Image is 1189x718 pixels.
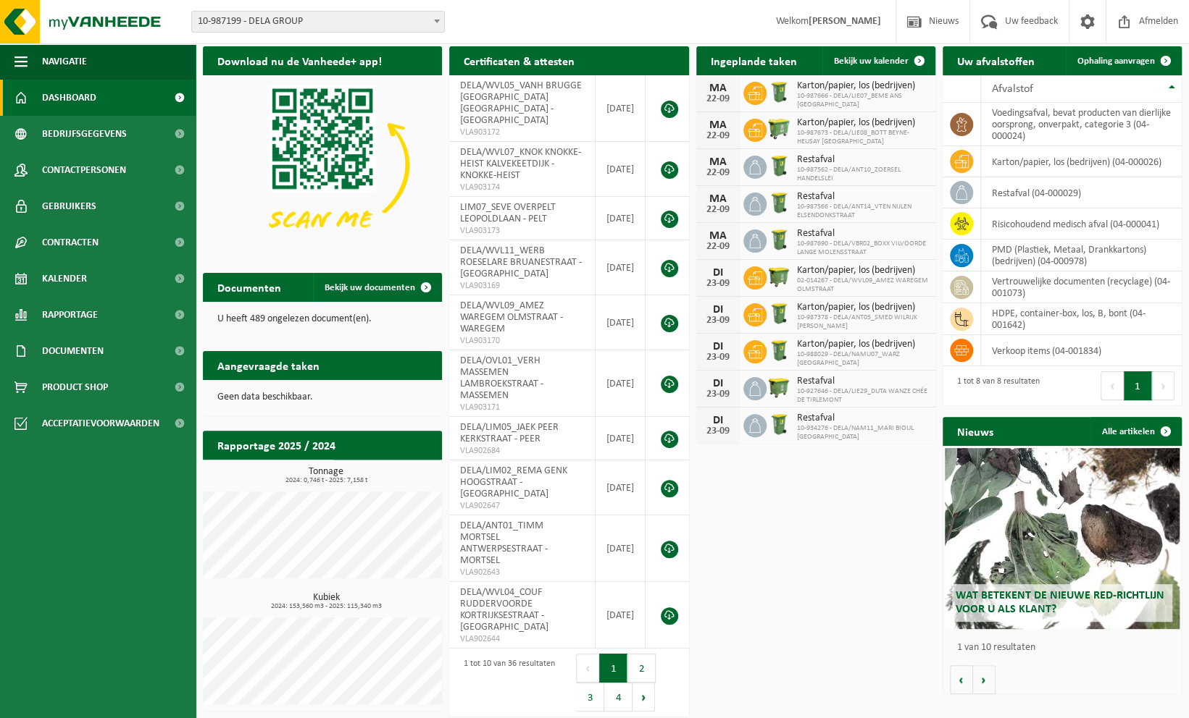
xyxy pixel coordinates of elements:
td: PMD (Plastiek, Metaal, Drankkartons) (bedrijven) (04-000978) [981,240,1182,271]
img: WB-0240-HPE-GN-50 [767,80,791,104]
span: 10-987562 - DELA/ANT10_ZOERSEL HANDELSLEI [797,166,928,183]
button: Next [633,683,655,711]
td: vertrouwelijke documenten (recyclage) (04-001073) [981,271,1182,303]
div: 23-09 [704,279,733,289]
span: 10-987666 - DELA/LIE07_BEME ANS [GEOGRAPHIC_DATA] [797,92,928,109]
span: Bekijk uw documenten [325,283,415,292]
span: Restafval [797,154,928,166]
span: VLA902643 [460,567,584,578]
div: 22-09 [704,168,733,178]
h3: Kubiek [210,593,442,610]
button: Vorige [950,665,973,694]
div: DI [704,378,733,389]
span: Karton/papier, los (bedrijven) [797,339,928,350]
span: Wat betekent de nieuwe RED-richtlijn voor u als klant? [956,590,1164,615]
img: WB-0240-HPE-GN-50 [767,301,791,326]
span: 2024: 153,560 m3 - 2025: 115,340 m3 [210,603,442,610]
td: [DATE] [596,460,646,515]
td: [DATE] [596,75,646,142]
img: WB-0240-HPE-GN-50 [767,227,791,252]
span: Documenten [42,333,104,369]
div: 23-09 [704,426,733,436]
button: 3 [576,683,604,711]
div: 23-09 [704,316,733,326]
h2: Documenten [203,273,296,301]
span: 10-934276 - DELA/NAM11_MARI BIOUL [GEOGRAPHIC_DATA] [797,424,928,442]
div: MA [704,83,733,94]
div: MA [704,119,733,131]
span: VLA903172 [460,127,584,138]
button: Volgende [973,665,996,694]
span: VLA902647 [460,500,584,512]
span: Restafval [797,413,928,424]
span: 10-988029 - DELA/NAMU07_WARZ [GEOGRAPHIC_DATA] [797,350,928,368]
span: VLA903171 [460,402,584,413]
span: VLA903169 [460,280,584,292]
h2: Download nu de Vanheede+ app! [203,46,396,75]
h2: Rapportage 2025 / 2024 [203,431,350,459]
a: Bekijk rapportage [334,459,441,488]
td: [DATE] [596,197,646,240]
div: 23-09 [704,389,733,400]
a: Alle artikelen [1090,417,1180,446]
div: 1 tot 8 van 8 resultaten [950,370,1040,402]
span: 10-927646 - DELA/LIE29_DUTA WANZE CHÉE DE TIRLEMONT [797,387,928,405]
button: 4 [604,683,633,711]
h3: Tonnage [210,467,442,484]
td: risicohoudend medisch afval (04-000041) [981,208,1182,240]
td: [DATE] [596,142,646,197]
p: 1 van 10 resultaten [957,643,1175,653]
a: Bekijk uw documenten [313,273,441,302]
button: Next [1152,371,1175,400]
span: Navigatie [42,43,87,80]
img: WB-0660-HPE-GN-50 [767,117,791,141]
span: Restafval [797,191,928,203]
span: Karton/papier, los (bedrijven) [797,80,928,92]
div: 22-09 [704,131,733,141]
span: Rapportage [42,297,98,333]
td: [DATE] [596,295,646,350]
span: Restafval [797,376,928,387]
button: 2 [627,654,656,683]
button: 1 [599,654,627,683]
button: 1 [1124,371,1152,400]
span: Ophaling aanvragen [1077,56,1155,66]
img: WB-0240-HPE-GN-50 [767,412,791,436]
td: [DATE] [596,240,646,295]
img: WB-0240-HPE-GN-50 [767,190,791,215]
a: Ophaling aanvragen [1066,46,1180,75]
td: [DATE] [596,417,646,460]
span: VLA902684 [460,445,584,457]
strong: [PERSON_NAME] [809,16,881,27]
div: MA [704,230,733,242]
span: 10-987673 - DELA/LIE08_BOTT BEYNE-HEUSAY [GEOGRAPHIC_DATA] [797,129,928,146]
td: [DATE] [596,515,646,582]
span: Kalender [42,261,87,297]
span: DELA/WVL11_WERB ROESELARE BRUANESTRAAT - [GEOGRAPHIC_DATA] [460,245,582,279]
td: [DATE] [596,350,646,417]
div: 22-09 [704,94,733,104]
span: 2024: 0,746 t - 2025: 7,158 t [210,477,442,484]
span: DELA/ANT01_TIMM MORTSEL ANTWERPSESTRAAT - MORTSEL [460,520,548,566]
div: 22-09 [704,205,733,215]
span: DELA/LIM05_JAEK PEER KERKSTRAAT - PEER [460,422,559,444]
span: 10-987690 - DELA/VBR02_BOXX VILVOORDE LANGE MOLENSSTRAAT [797,240,928,257]
span: 02-014267 - DELA/WVL09_AMEZ WAREGEM OLMSTRAAT [797,276,928,294]
span: VLA903174 [460,182,584,193]
div: MA [704,156,733,168]
p: U heeft 489 ongelezen document(en). [217,314,427,324]
span: Contactpersonen [42,152,126,188]
div: 1 tot 10 van 36 resultaten [456,652,555,713]
img: WB-0240-HPE-GN-50 [767,338,791,363]
td: restafval (04-000029) [981,177,1182,208]
img: WB-1100-HPE-GN-50 [767,375,791,400]
span: Bedrijfsgegevens [42,116,127,152]
span: 10-987199 - DELA GROUP [192,12,444,32]
span: Acceptatievoorwaarden [42,405,159,442]
span: 10-987378 - DELA/ANT05_SMED WILRIJK [PERSON_NAME] [797,313,928,331]
div: DI [704,415,733,426]
span: Karton/papier, los (bedrijven) [797,117,928,129]
span: Bekijk uw kalender [834,56,909,66]
span: Gebruikers [42,188,96,224]
img: WB-0240-HPE-GN-50 [767,153,791,178]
